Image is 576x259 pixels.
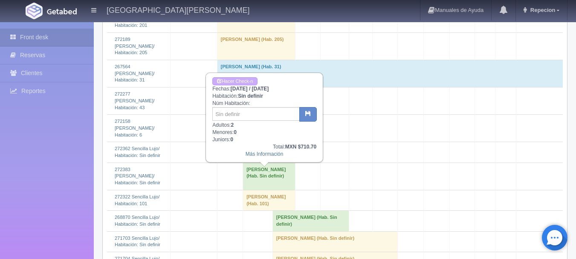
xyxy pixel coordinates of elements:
a: 272322 Sencilla Lujo/Habitación: 101 [115,194,159,206]
td: [PERSON_NAME] (Hab. Sin definir) [272,231,397,252]
td: [PERSON_NAME] (Hab. 101) [243,190,295,210]
td: [PERSON_NAME] (Hab. 201) [217,12,295,32]
td: [PERSON_NAME] (Hab. Sin definir) [272,211,349,231]
b: 0 [234,129,237,135]
div: Total: [212,143,316,151]
input: Sin definir [212,107,300,121]
a: 272383 [PERSON_NAME]/Habitación: Sin definir [115,167,160,185]
a: Más Información [246,151,284,157]
b: Sin definir [238,93,263,99]
a: 272158 [PERSON_NAME]/Habitación: 6 [115,119,155,137]
img: Getabed [47,8,77,15]
td: [PERSON_NAME] (Hab. Sin definir) [243,163,295,190]
a: 268870 Sencilla Lujo/Habitación: Sin definir [115,215,160,227]
a: 272277 [PERSON_NAME]/Habitación: 43 [115,91,155,110]
b: 0 [230,137,233,143]
a: 267564 [PERSON_NAME]/Habitación: 31 [115,64,155,82]
b: [DATE] / [DATE] [231,86,269,92]
img: Getabed [26,3,43,19]
td: [PERSON_NAME] (Hab. 205) [217,32,295,60]
b: 2 [231,122,234,128]
a: 271703 Sencilla Lujo/Habitación: Sin definir [115,236,160,247]
h4: [GEOGRAPHIC_DATA][PERSON_NAME] [107,4,249,15]
span: Repecion [528,7,556,13]
b: MXN $710.70 [285,144,316,150]
a: 272362 Sencilla Lujo/Habitación: Sin definir [115,146,160,158]
div: Fechas: Habitación: Núm Habitación: Adultos: Menores: Juniors: [206,73,322,162]
td: [PERSON_NAME] (Hab. 31) [217,60,562,87]
a: 272189 [PERSON_NAME]/Habitación: 205 [115,37,155,55]
a: Hacer Check-in [212,77,258,85]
